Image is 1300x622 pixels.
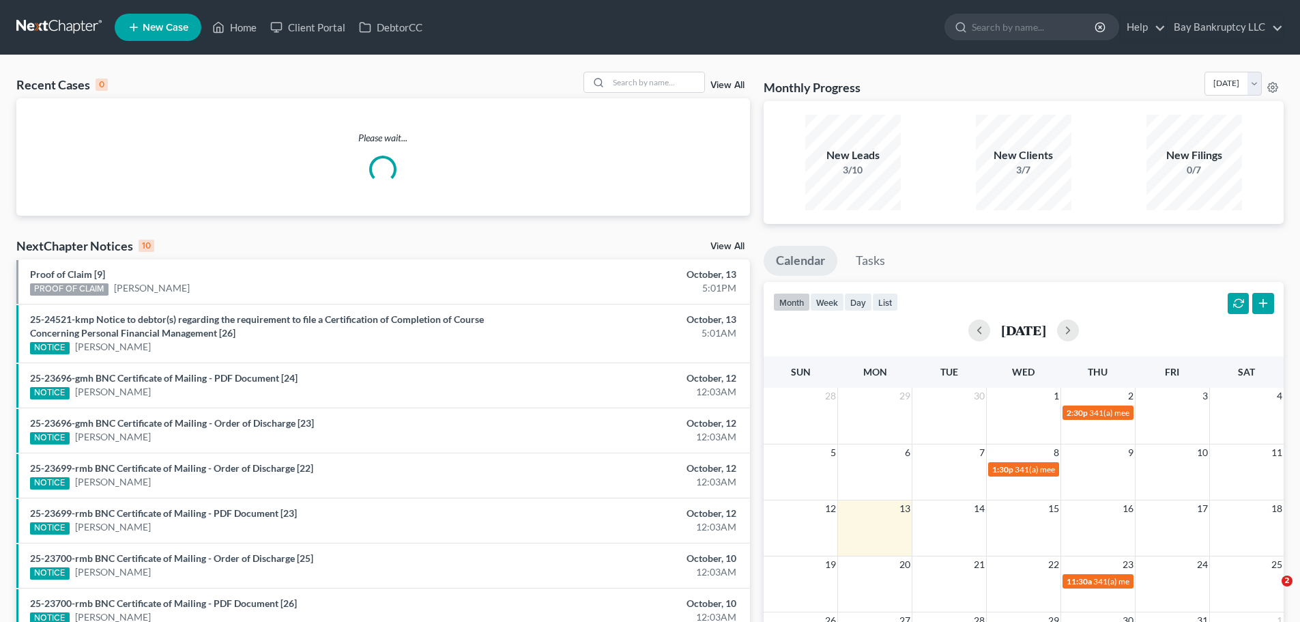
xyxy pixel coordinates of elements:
a: 25-23696-gmh BNC Certificate of Mailing - PDF Document [24] [30,372,298,384]
a: View All [710,242,745,251]
a: Calendar [764,246,837,276]
a: [PERSON_NAME] [75,340,151,354]
iframe: Intercom live chat [1254,576,1286,608]
span: Fri [1165,366,1179,378]
div: NextChapter Notices [16,238,154,254]
span: 8 [1052,444,1060,461]
span: Sat [1238,366,1255,378]
div: 10 [139,240,154,252]
a: 25-23699-rmb BNC Certificate of Mailing - PDF Document [23] [30,507,297,519]
a: Client Portal [263,15,352,40]
div: NOTICE [30,477,70,490]
div: NOTICE [30,522,70,535]
span: 18 [1270,500,1284,517]
div: 12:03AM [510,430,736,444]
button: day [844,293,872,311]
div: PROOF OF CLAIM [30,283,109,296]
span: 16 [1121,500,1135,517]
span: Sun [791,366,811,378]
span: 10 [1196,444,1209,461]
span: 14 [972,500,986,517]
p: Please wait... [16,131,750,145]
a: 25-23696-gmh BNC Certificate of Mailing - Order of Discharge [23] [30,417,314,429]
span: 2 [1282,576,1292,586]
span: 4 [1275,388,1284,404]
span: 6 [904,444,912,461]
button: month [773,293,810,311]
span: 23 [1121,556,1135,573]
span: 341(a) meeting for [PERSON_NAME] [1015,464,1146,475]
div: NOTICE [30,387,70,399]
a: Tasks [843,246,897,276]
span: 29 [898,388,912,404]
span: Tue [940,366,958,378]
div: October, 13 [510,268,736,281]
div: 3/7 [976,163,1071,177]
span: 3 [1201,388,1209,404]
div: October, 12 [510,507,736,520]
span: 341(a) meeting for [PERSON_NAME] [1089,408,1221,418]
span: 22 [1047,556,1060,573]
span: 20 [898,556,912,573]
a: [PERSON_NAME] [75,385,151,399]
button: week [810,293,844,311]
div: NOTICE [30,432,70,444]
a: Home [205,15,263,40]
span: 9 [1127,444,1135,461]
span: 7 [978,444,986,461]
span: 11 [1270,444,1284,461]
div: 12:03AM [510,565,736,579]
span: 1:30p [992,464,1013,475]
span: 13 [898,500,912,517]
span: 5 [829,444,837,461]
a: DebtorCC [352,15,429,40]
div: New Filings [1146,147,1242,163]
div: October, 10 [510,597,736,610]
div: October, 12 [510,462,736,475]
a: Bay Bankruptcy LLC [1167,15,1283,40]
div: 12:03AM [510,520,736,534]
input: Search by name... [972,14,1097,40]
span: 341(a) meeting for [PERSON_NAME] [1093,576,1225,586]
div: October, 12 [510,371,736,385]
a: [PERSON_NAME] [114,281,190,295]
span: 21 [972,556,986,573]
span: 15 [1047,500,1060,517]
div: 3/10 [805,163,901,177]
a: 25-24521-kmp Notice to debtor(s) regarding the requirement to file a Certification of Completion ... [30,313,484,339]
span: 1 [1052,388,1060,404]
div: 12:03AM [510,475,736,489]
div: 12:03AM [510,385,736,399]
span: New Case [143,23,188,33]
h3: Monthly Progress [764,79,861,96]
div: New Leads [805,147,901,163]
span: 19 [824,556,837,573]
span: 28 [824,388,837,404]
span: 30 [972,388,986,404]
div: 5:01AM [510,326,736,340]
div: 0/7 [1146,163,1242,177]
span: Thu [1088,366,1108,378]
span: 2:30p [1067,408,1088,418]
span: 25 [1270,556,1284,573]
a: 25-23700-rmb BNC Certificate of Mailing - PDF Document [26] [30,597,297,609]
span: 12 [824,500,837,517]
a: 25-23699-rmb BNC Certificate of Mailing - Order of Discharge [22] [30,462,313,474]
span: 2 [1127,388,1135,404]
div: 0 [96,79,108,91]
div: October, 13 [510,313,736,326]
a: View All [710,81,745,90]
h2: [DATE] [1001,323,1046,337]
a: [PERSON_NAME] [75,520,151,534]
div: NOTICE [30,567,70,580]
div: NOTICE [30,342,70,354]
button: list [872,293,898,311]
a: [PERSON_NAME] [75,430,151,444]
span: Mon [863,366,887,378]
span: Wed [1012,366,1035,378]
span: 24 [1196,556,1209,573]
a: Help [1120,15,1166,40]
div: October, 10 [510,552,736,565]
a: 25-23700-rmb BNC Certificate of Mailing - Order of Discharge [25] [30,552,313,564]
span: 17 [1196,500,1209,517]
